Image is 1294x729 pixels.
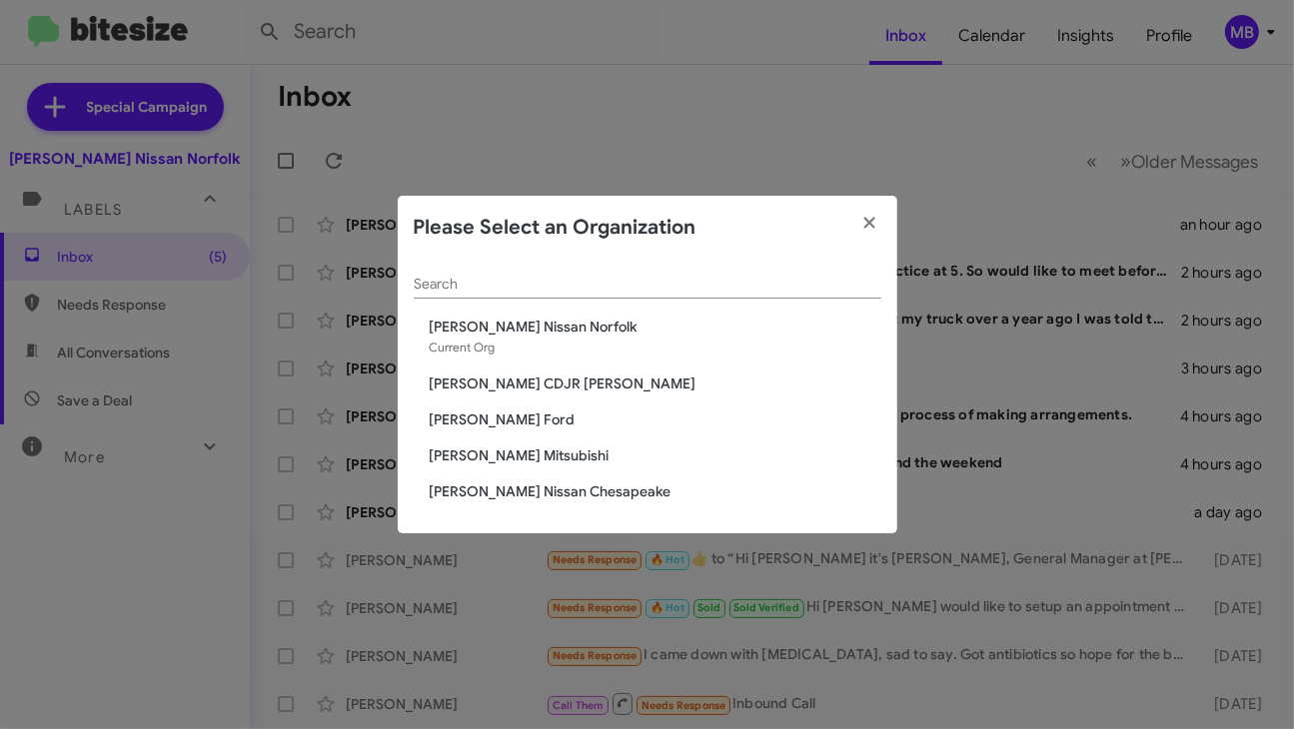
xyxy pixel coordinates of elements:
span: [PERSON_NAME] Nissan Chesapeake [430,481,881,501]
span: [PERSON_NAME] Nissan Norfolk [430,317,881,337]
span: Current Org [430,340,496,355]
span: [PERSON_NAME] Ford [430,409,881,429]
span: [PERSON_NAME] Mitsubishi [430,445,881,465]
span: [PERSON_NAME] CDJR [PERSON_NAME] [430,373,881,393]
h2: Please Select an Organization [414,212,696,244]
